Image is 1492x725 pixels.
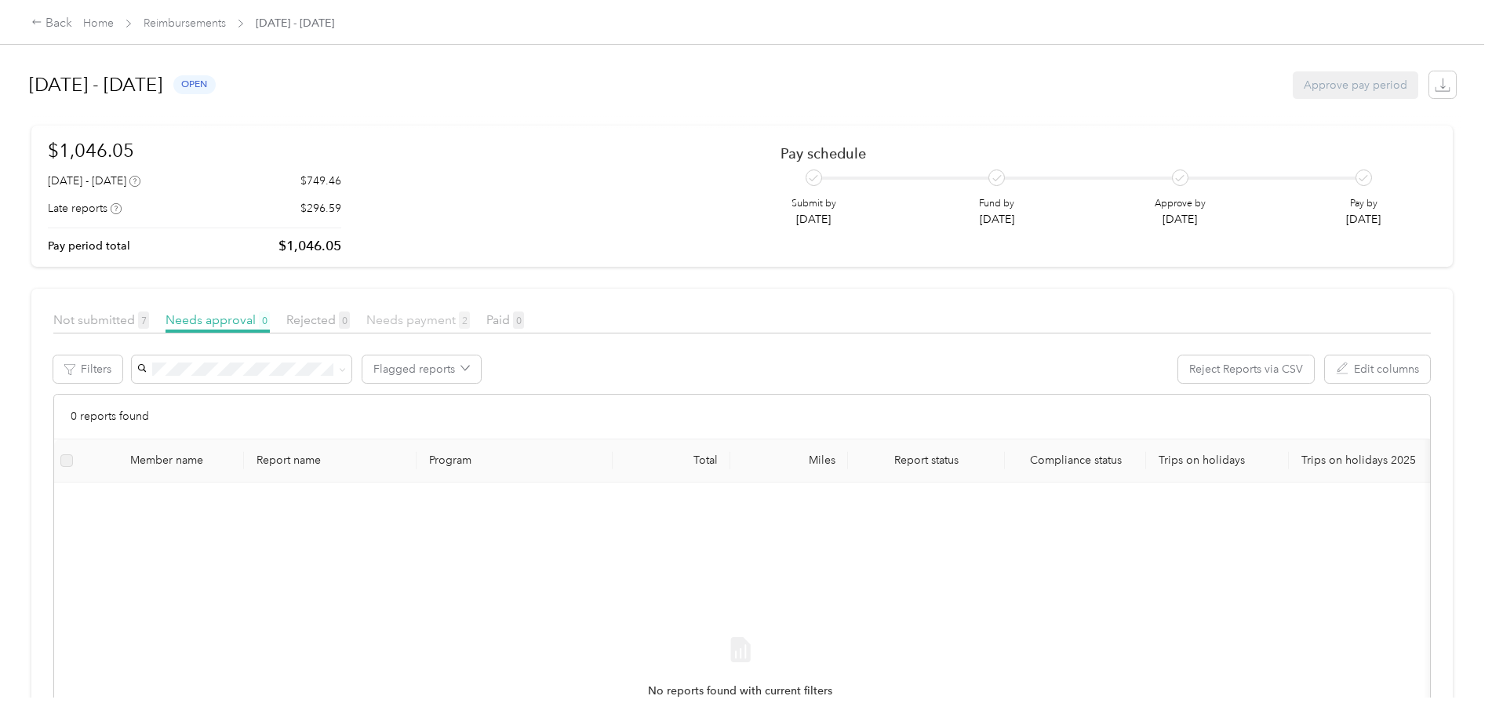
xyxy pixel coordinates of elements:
p: [DATE] [1346,211,1381,228]
p: [DATE] [979,211,1014,228]
div: [DATE] - [DATE] [48,173,140,189]
span: 7 [138,311,149,329]
p: Trips on holidays 2025 [1301,454,1419,467]
div: Back [31,14,72,33]
h1: $1,046.05 [48,137,341,164]
iframe: Everlance-gr Chat Button Frame [1404,637,1492,725]
span: Needs approval [166,312,270,327]
span: Paid [486,312,524,327]
div: Total [625,454,718,467]
a: Home [83,16,114,30]
th: Report name [244,439,417,483]
th: Member name [79,439,244,483]
p: Submit by [791,197,836,211]
span: Compliance status [1017,454,1134,467]
p: [DATE] [791,211,836,228]
p: [DATE] [1155,211,1206,228]
p: Approve by [1155,197,1206,211]
a: Reimbursements [144,16,226,30]
h2: Pay schedule [781,145,1409,162]
button: Edit columns [1325,355,1430,383]
span: Needs payment [366,312,470,327]
th: Program [417,439,613,483]
p: $1,046.05 [278,236,341,256]
span: 0 [339,311,350,329]
p: Pay by [1346,197,1381,211]
span: 0 [259,311,270,329]
p: Trips on holidays [1159,454,1276,467]
span: Rejected [286,312,350,327]
p: $296.59 [300,200,341,217]
p: Fund by [979,197,1014,211]
div: 0 reports found [54,395,1430,439]
button: Flagged reports [362,355,481,383]
p: Pay period total [48,238,130,254]
span: open [173,75,216,93]
span: 0 [513,311,524,329]
button: Reject Reports via CSV [1178,355,1314,383]
div: Member name [130,454,231,467]
span: 2 [459,311,470,329]
div: Miles [743,454,835,467]
p: $749.46 [300,173,341,189]
button: Filters [53,355,122,383]
span: Report status [861,454,992,467]
h1: [DATE] - [DATE] [29,66,162,104]
span: No reports found with current filters [648,683,832,700]
div: Late reports [48,200,122,217]
span: [DATE] - [DATE] [256,15,334,31]
span: Not submitted [53,312,149,327]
